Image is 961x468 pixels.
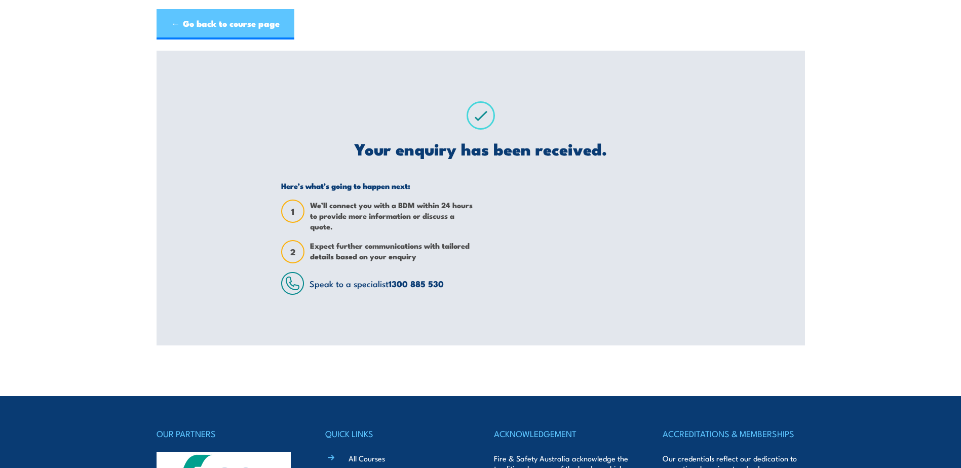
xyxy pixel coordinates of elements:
[282,206,303,217] span: 1
[310,277,444,290] span: Speak to a specialist
[663,426,804,441] h4: ACCREDITATIONS & MEMBERSHIPS
[310,240,473,263] span: Expect further communications with tailored details based on your enquiry
[281,181,473,190] h5: Here’s what’s going to happen next:
[494,426,636,441] h4: ACKNOWLEDGEMENT
[325,426,467,441] h4: QUICK LINKS
[157,426,298,441] h4: OUR PARTNERS
[281,141,680,155] h2: Your enquiry has been received.
[310,200,473,231] span: We’ll connect you with a BDM within 24 hours to provide more information or discuss a quote.
[389,277,444,290] a: 1300 885 530
[157,9,294,40] a: ← Go back to course page
[349,453,385,463] a: All Courses
[282,247,303,257] span: 2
